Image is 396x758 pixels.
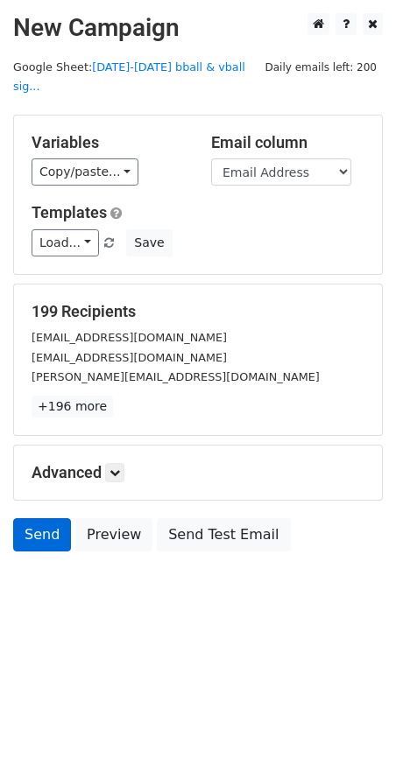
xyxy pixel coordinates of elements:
[211,133,364,152] h5: Email column
[258,58,383,77] span: Daily emails left: 200
[13,518,71,551] a: Send
[32,158,138,186] a: Copy/paste...
[32,396,113,418] a: +196 more
[32,331,227,344] small: [EMAIL_ADDRESS][DOMAIN_NAME]
[13,13,383,43] h2: New Campaign
[13,60,245,94] small: Google Sheet:
[32,133,185,152] h5: Variables
[308,674,396,758] iframe: Chat Widget
[32,370,320,383] small: [PERSON_NAME][EMAIL_ADDRESS][DOMAIN_NAME]
[126,229,172,256] button: Save
[32,351,227,364] small: [EMAIL_ADDRESS][DOMAIN_NAME]
[258,60,383,74] a: Daily emails left: 200
[13,60,245,94] a: [DATE]-[DATE] bball & vball sig...
[157,518,290,551] a: Send Test Email
[32,203,107,221] a: Templates
[32,302,364,321] h5: 199 Recipients
[32,229,99,256] a: Load...
[75,518,152,551] a: Preview
[32,463,364,482] h5: Advanced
